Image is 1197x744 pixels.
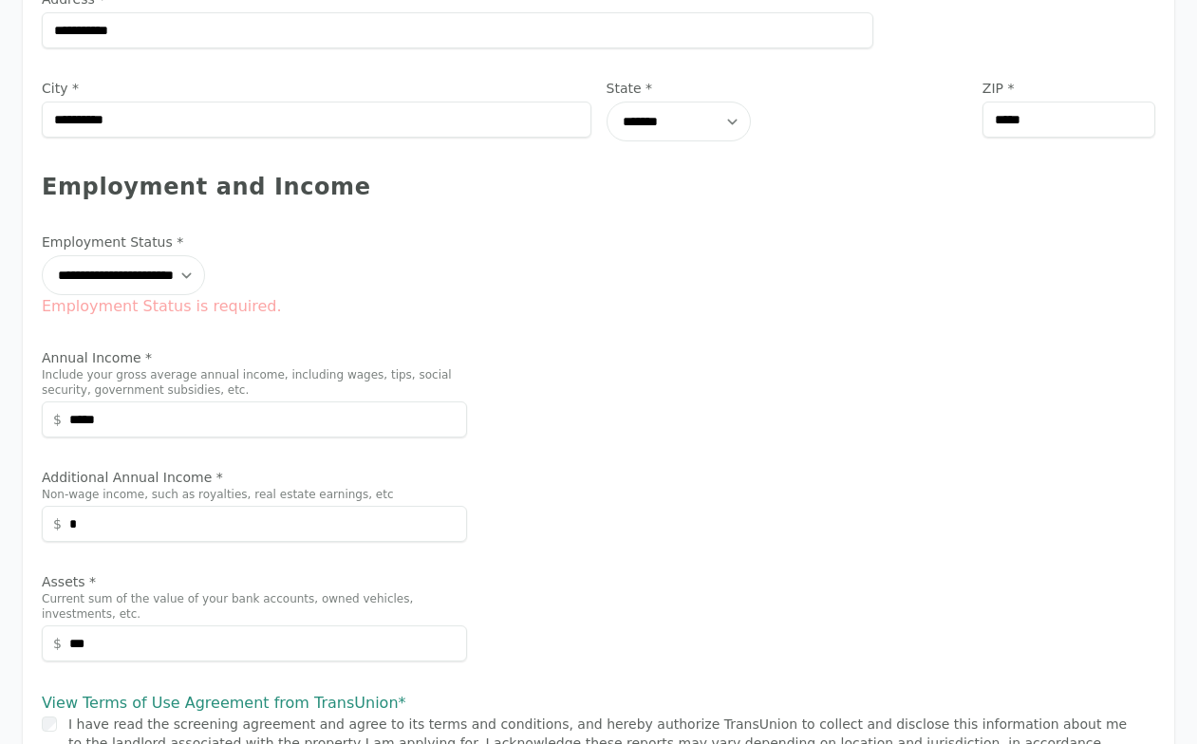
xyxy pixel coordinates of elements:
label: Annual Income * [42,348,467,367]
label: City * [42,79,591,98]
label: State * [607,79,967,98]
label: Assets * [42,572,467,591]
a: View Terms of Use Agreement from TransUnion* [42,694,406,712]
div: Employment and Income [42,172,1155,202]
label: Employment Status * [42,232,467,251]
div: Employment Status is required. [42,295,467,318]
label: Additional Annual Income * [42,468,467,487]
p: Current sum of the value of your bank accounts, owned vehicles, investments, etc. [42,591,467,622]
p: Non-wage income, such as royalties, real estate earnings, etc [42,487,467,502]
label: ZIP * [982,79,1155,98]
p: Include your gross average annual income, including wages, tips, social security, government subs... [42,367,467,398]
